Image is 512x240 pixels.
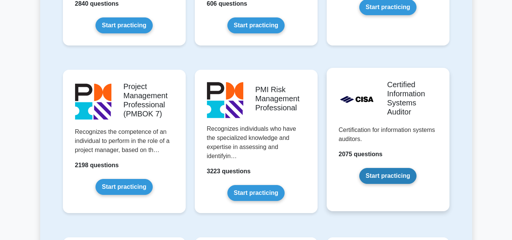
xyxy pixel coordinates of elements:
a: Start practicing [96,179,153,195]
a: Start practicing [227,17,285,33]
a: Start practicing [227,185,285,201]
a: Start practicing [96,17,153,33]
a: Start practicing [359,168,416,184]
